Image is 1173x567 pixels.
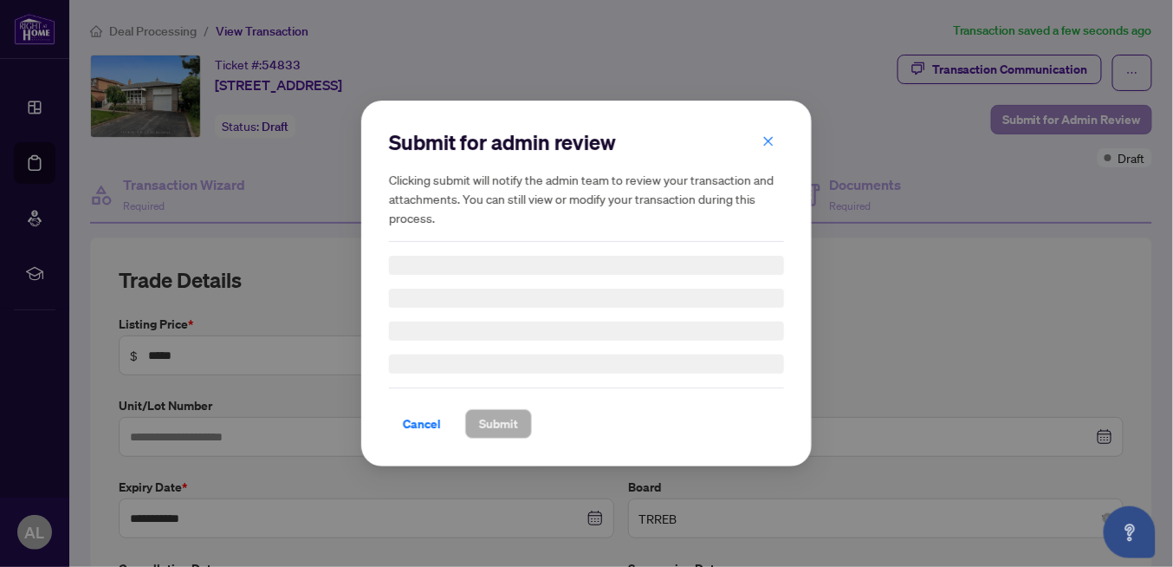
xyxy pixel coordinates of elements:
[762,135,774,147] span: close
[389,128,784,156] h2: Submit for admin review
[403,410,441,438] span: Cancel
[465,409,532,439] button: Submit
[1104,506,1156,558] button: Open asap
[389,170,784,227] h5: Clicking submit will notify the admin team to review your transaction and attachments. You can st...
[389,409,455,439] button: Cancel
